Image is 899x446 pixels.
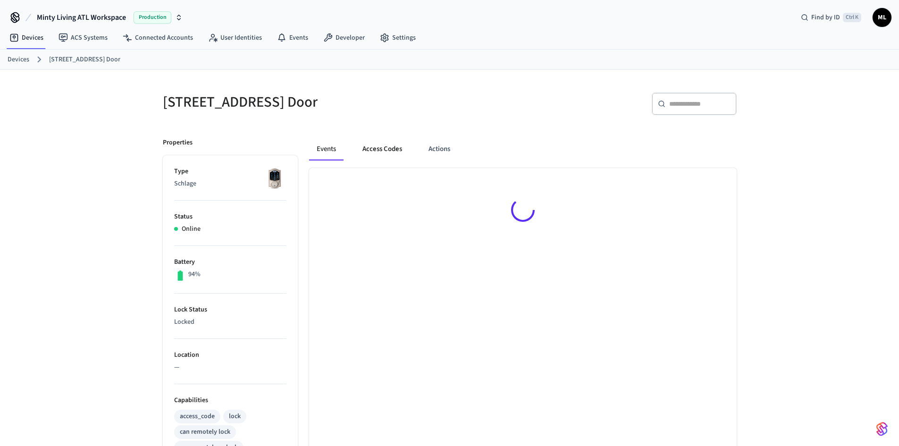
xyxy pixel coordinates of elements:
[201,29,269,46] a: User Identities
[229,412,241,421] div: lock
[174,396,286,405] p: Capabilities
[174,317,286,327] p: Locked
[174,305,286,315] p: Lock Status
[174,212,286,222] p: Status
[174,362,286,372] p: —
[37,12,126,23] span: Minty Living ATL Workspace
[843,13,861,22] span: Ctrl K
[316,29,372,46] a: Developer
[421,138,458,160] button: Actions
[49,55,120,65] a: [STREET_ADDRESS] Door
[180,412,215,421] div: access_code
[874,9,891,26] span: ML
[163,93,444,112] h5: [STREET_ADDRESS] Door
[174,167,286,177] p: Type
[182,224,201,234] p: Online
[309,138,344,160] button: Events
[372,29,423,46] a: Settings
[180,427,230,437] div: can remotely lock
[873,8,891,27] button: ML
[174,179,286,189] p: Schlage
[51,29,115,46] a: ACS Systems
[876,421,888,437] img: SeamLogoGradient.69752ec5.svg
[174,257,286,267] p: Battery
[263,167,286,190] img: Schlage Sense Smart Deadbolt with Camelot Trim, Front
[355,138,410,160] button: Access Codes
[309,138,737,160] div: ant example
[188,269,201,279] p: 94%
[8,55,29,65] a: Devices
[115,29,201,46] a: Connected Accounts
[174,350,286,360] p: Location
[2,29,51,46] a: Devices
[793,9,869,26] div: Find by IDCtrl K
[811,13,840,22] span: Find by ID
[163,138,193,148] p: Properties
[269,29,316,46] a: Events
[134,11,171,24] span: Production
